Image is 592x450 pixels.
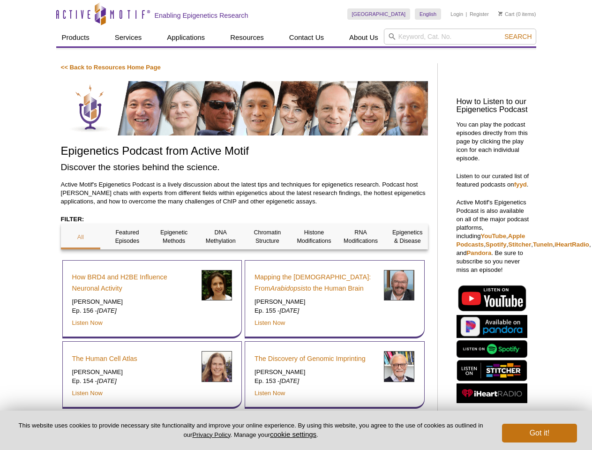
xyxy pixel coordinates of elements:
a: How BRD4 and H2BE Influence Neuronal Activity [72,271,195,294]
a: Products [56,29,95,46]
a: Privacy Policy [192,431,230,438]
img: Your Cart [498,11,502,16]
h3: How to Listen to our Epigenetics Podcast [457,98,532,114]
a: << Back to Resources Home Page [61,64,161,71]
p: Epigenetics & Disease [388,228,427,245]
img: Listen on YouTube [457,284,527,313]
p: RNA Modifications [341,228,381,245]
h2: Enabling Epigenetics Research [155,11,248,20]
a: iHeartRadio [555,241,589,248]
button: Got it! [502,424,577,442]
p: [PERSON_NAME] [72,298,195,306]
img: Sarah Teichmann headshot [202,351,232,382]
button: Search [502,32,534,41]
em: [DATE] [97,377,117,384]
img: Azim Surani headshot [384,351,414,382]
li: | [466,8,467,20]
input: Keyword, Cat. No. [384,29,536,45]
p: All [61,233,101,241]
p: Ep. 154 - [72,377,195,385]
span: Search [504,33,532,40]
a: Listen Now [255,390,285,397]
img: Erica Korb headshot [202,270,232,300]
li: (0 items) [498,8,536,20]
img: Listen on Pandora [457,315,527,338]
h2: Discover the stories behind the science. [61,161,428,173]
a: fyyd [514,181,527,188]
p: Active Motif's Epigenetics Podcast is also available on all of the major podcast platforms, inclu... [457,198,532,274]
a: English [415,8,441,20]
a: [GEOGRAPHIC_DATA] [347,8,411,20]
a: Listen Now [72,390,103,397]
p: Histone Modifications [294,228,334,245]
a: YouTube [481,232,506,240]
p: This website uses cookies to provide necessary site functionality and improve your online experie... [15,421,487,439]
a: Contact Us [284,29,330,46]
p: Ep. 155 - [255,307,377,315]
a: Listen Now [72,319,103,326]
a: Resources [225,29,270,46]
a: Login [450,11,463,17]
h1: Epigenetics Podcast from Active Motif [61,145,428,158]
p: Ep. 156 - [72,307,195,315]
em: [DATE] [280,377,300,384]
em: Arabidopsis [270,285,306,292]
a: The Discovery of Genomic Imprinting [255,353,366,364]
img: Listen on Spotify [457,340,527,358]
button: cookie settings [270,430,316,438]
p: You can play the podcast episodes directly from this page by clicking the play icon for each indi... [457,120,532,163]
img: Discover the stories behind the science. [61,81,428,135]
a: Applications [161,29,210,46]
a: Cart [498,11,515,17]
a: About Us [344,29,384,46]
p: [PERSON_NAME] [72,368,195,376]
a: Services [109,29,148,46]
a: Apple Podcasts [457,232,525,248]
p: Featured Episodes [107,228,147,245]
a: The Human Cell Atlas [72,353,137,364]
p: [PERSON_NAME] [255,368,377,376]
a: Mapping the [DEMOGRAPHIC_DATA]: FromArabidopsisto the Human Brain [255,271,377,294]
p: Ep. 153 - [255,377,377,385]
a: Register [470,11,489,17]
a: Stitcher [508,241,531,248]
img: Listen on Stitcher [457,360,527,381]
strong: FILTER: [61,216,84,223]
img: Listen on iHeartRadio [457,383,527,404]
p: Chromatin Structure [247,228,287,245]
em: [DATE] [97,307,117,314]
a: Spotify [486,241,507,248]
p: Listen to our curated list of featured podcasts on . [457,172,532,189]
p: Epigenetic Methods [154,228,194,245]
p: Active Motif's Epigenetics Podcast is a lively discussion about the latest tips and techniques fo... [61,180,428,206]
p: DNA Methylation [201,228,240,245]
a: Listen Now [255,319,285,326]
img: Joseph Ecker headshot [384,270,414,300]
p: [PERSON_NAME] [255,298,377,306]
a: Pandora [467,249,492,256]
a: TuneIn [533,241,553,248]
em: [DATE] [280,307,300,314]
